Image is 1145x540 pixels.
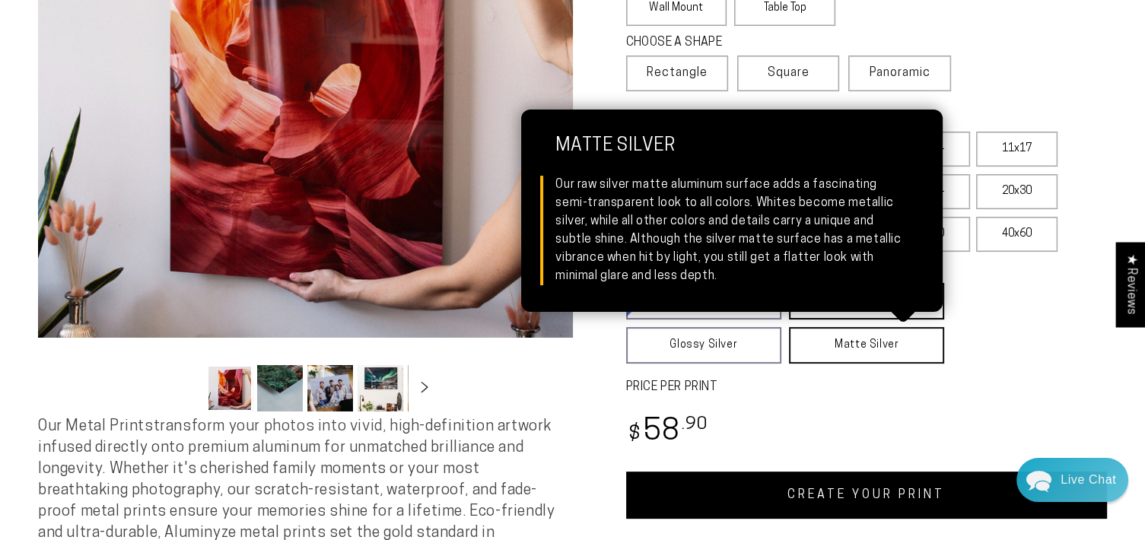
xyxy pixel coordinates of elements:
button: Slide left [169,372,202,405]
div: Contact Us Directly [1061,458,1116,502]
div: Our raw silver matte aluminum surface adds a fascinating semi-transparent look to all colors. Whi... [555,176,908,285]
button: Load image 1 in gallery view [207,365,253,411]
label: 20x30 [976,174,1058,209]
strong: Matte Silver [555,136,908,176]
span: Panoramic [870,67,930,79]
label: 40x60 [976,217,1058,252]
span: Rectangle [647,64,708,82]
span: Square [768,64,809,82]
label: 11x17 [976,132,1058,167]
button: Load image 4 in gallery view [358,365,403,411]
sup: .90 [681,416,708,434]
a: Matte Silver [789,327,944,364]
label: PRICE PER PRINT [626,379,1108,396]
span: $ [628,424,641,445]
legend: CHOOSE A SHAPE [626,34,824,52]
a: CREATE YOUR PRINT [626,472,1108,519]
button: Load image 2 in gallery view [257,365,303,411]
button: Slide right [408,372,441,405]
button: Load image 3 in gallery view [307,365,353,411]
div: Click to open Judge.me floating reviews tab [1116,242,1145,326]
a: Glossy Silver [626,327,781,364]
div: Chat widget toggle [1016,458,1128,502]
bdi: 58 [626,418,709,447]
